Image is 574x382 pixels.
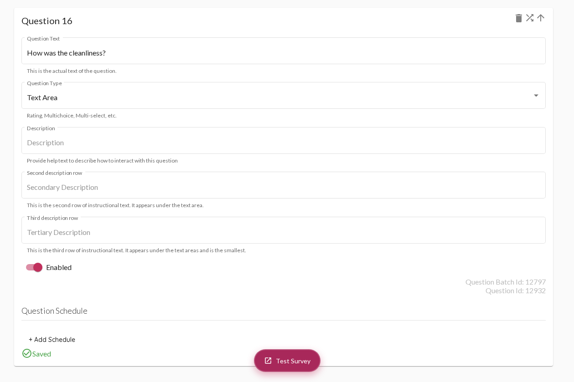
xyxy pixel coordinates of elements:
[21,277,546,286] div: Question Batch Id: 12797
[276,357,310,365] span: Test Survey
[29,336,75,344] span: + Add Schedule
[21,15,546,26] h1: Question 16
[27,138,540,147] input: Description
[513,13,524,24] mat-icon: delete
[21,286,546,295] div: Question Id: 12932
[264,357,272,365] mat-icon: launch
[27,49,540,57] input: Question
[46,262,72,273] span: Enabled
[27,202,204,209] mat-hint: This is the second row of instructional text. It appears under the text area.
[21,348,32,359] mat-icon: check_circle_outline
[21,306,546,321] h4: Question Schedule
[535,12,546,23] mat-icon: arrow_upward
[21,331,83,348] button: + Add Schedule
[21,348,546,359] div: Saved
[27,247,246,254] mat-hint: This is the third row of instructional text. It appears under the text areas and is the smallest.
[27,68,117,74] mat-hint: This is the actual text of the question.
[27,112,117,119] mat-hint: Rating, Multichoice, Multi-select, etc.
[27,93,57,102] mat-select-trigger: Text Area
[524,12,535,23] mat-icon: shuffle
[27,158,178,164] mat-hint: Provide help text to describe how to interact with this question
[254,349,321,372] a: Test Survey
[27,183,540,191] input: Secondary Description
[27,228,540,236] input: Tertiary Description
